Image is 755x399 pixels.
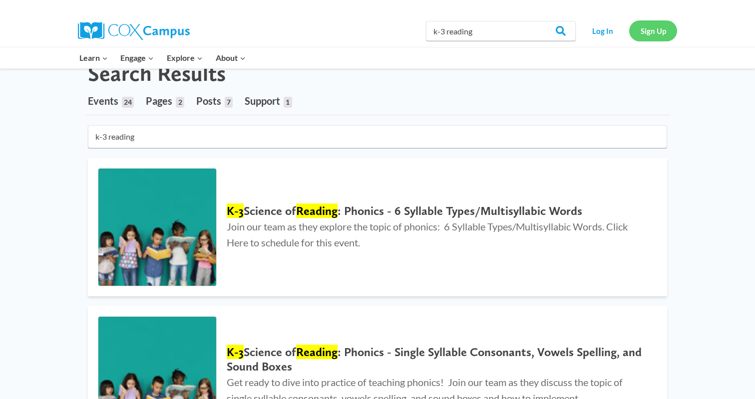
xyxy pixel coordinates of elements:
[225,97,233,108] span: 7
[73,47,114,68] button: Child menu of Learn
[78,22,190,40] img: Cox Campus
[146,87,184,115] a: Pages2
[245,87,292,115] a: Support1
[245,95,280,107] span: Support
[88,87,134,115] a: Events24
[88,95,118,107] span: Events
[122,97,134,108] span: 24
[160,47,209,68] button: Child menu of Explore
[88,125,667,148] input: Search for...
[227,220,628,248] span: Join our team as they explore the topic of phonics: 6 Syllable Types/Multisyllabic Words. Click H...
[88,60,226,87] h1: Search Results
[227,345,244,359] mark: K-3
[227,203,244,218] mark: K-3
[296,345,338,359] mark: Reading
[196,87,233,115] a: Posts7
[629,20,677,41] a: Sign Up
[88,158,667,297] a: K-3 Science of Reading: Phonics - 6 Syllable Types/Multisyllabic Words K-3Science ofReading: Phon...
[581,20,677,41] nav: Secondary Navigation
[146,95,172,107] span: Pages
[296,203,338,218] mark: Reading
[426,21,576,41] input: Search Cox Campus
[176,97,184,108] span: 2
[98,169,216,286] img: K-3 Science of Reading: Phonics - 6 Syllable Types/Multisyllabic Words
[73,47,252,68] nav: Primary Navigation
[196,95,221,107] span: Posts
[209,47,252,68] button: Child menu of About
[227,345,647,374] h2: Science of : Phonics - Single Syllable Consonants, Vowels Spelling, and Sound Boxes
[581,20,624,41] a: Log In
[227,204,647,218] h2: Science of : Phonics - 6 Syllable Types/Multisyllabic Words
[284,97,292,108] span: 1
[114,47,161,68] button: Child menu of Engage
